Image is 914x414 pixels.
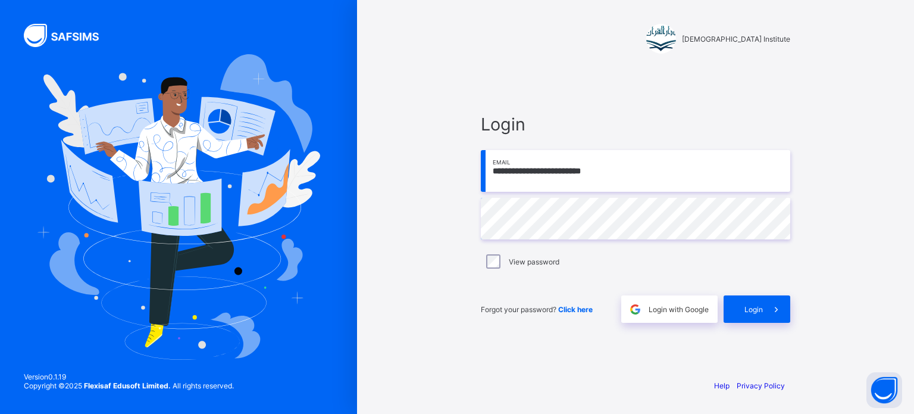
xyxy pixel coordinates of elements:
[744,305,763,314] span: Login
[628,303,642,316] img: google.396cfc9801f0270233282035f929180a.svg
[481,305,593,314] span: Forgot your password?
[37,54,320,359] img: Hero Image
[481,114,790,135] span: Login
[866,372,902,408] button: Open asap
[714,381,730,390] a: Help
[737,381,785,390] a: Privacy Policy
[682,35,790,43] span: [DEMOGRAPHIC_DATA] Institute
[24,24,113,47] img: SAFSIMS Logo
[24,381,234,390] span: Copyright © 2025 All rights reserved.
[84,381,171,390] strong: Flexisaf Edusoft Limited.
[24,372,234,381] span: Version 0.1.19
[509,257,559,266] label: View password
[558,305,593,314] a: Click here
[649,305,709,314] span: Login with Google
